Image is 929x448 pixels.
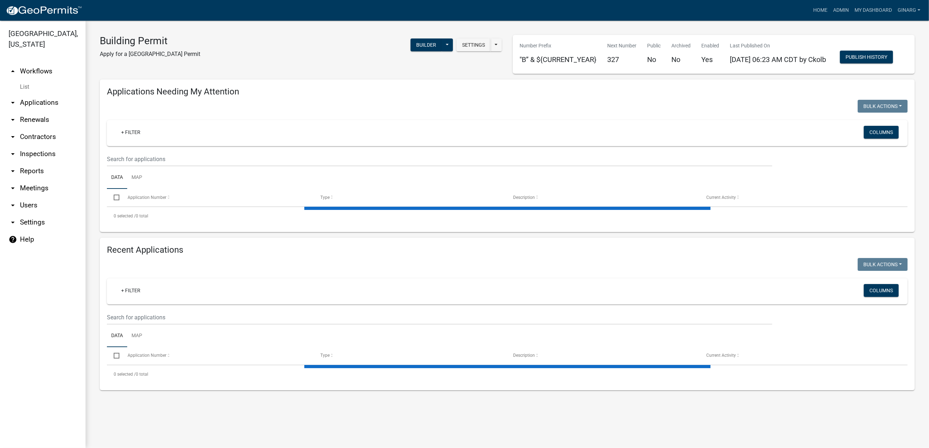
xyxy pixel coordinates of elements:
p: Enabled [702,42,719,50]
span: Application Number [128,353,166,358]
i: arrow_drop_down [9,98,17,107]
i: arrow_drop_down [9,218,17,227]
p: Archived [672,42,691,50]
button: Builder [411,38,442,51]
datatable-header-cell: Select [107,347,120,364]
div: 0 total [107,365,908,383]
a: Home [810,4,830,17]
h5: 327 [608,55,637,64]
datatable-header-cell: Type [314,347,506,364]
datatable-header-cell: Application Number [120,347,313,364]
span: [DATE] 06:23 AM CDT by Ckolb [730,55,826,64]
p: Number Prefix [520,42,597,50]
input: Search for applications [107,310,772,325]
a: Map [127,166,146,189]
button: Settings [456,38,491,51]
span: Current Activity [706,353,736,358]
datatable-header-cell: Description [506,189,699,206]
span: Description [513,353,535,358]
input: Search for applications [107,152,772,166]
i: arrow_drop_down [9,115,17,124]
span: Type [320,195,330,200]
i: arrow_drop_down [9,184,17,192]
p: Apply for a [GEOGRAPHIC_DATA] Permit [100,50,200,58]
h5: "B” & ${CURRENT_YEAR} [520,55,597,64]
span: 0 selected / [114,372,136,377]
button: Bulk Actions [858,100,908,113]
a: Admin [830,4,852,17]
h4: Applications Needing My Attention [107,87,908,97]
i: arrow_drop_up [9,67,17,76]
p: Next Number [608,42,637,50]
h3: Building Permit [100,35,200,47]
h4: Recent Applications [107,245,908,255]
datatable-header-cell: Type [314,189,506,206]
span: Description [513,195,535,200]
button: Publish History [840,51,893,63]
div: 0 total [107,207,908,225]
i: arrow_drop_down [9,201,17,210]
h5: No [672,55,691,64]
i: arrow_drop_down [9,167,17,175]
span: Application Number [128,195,166,200]
a: ginarg [895,4,923,17]
wm-modal-confirm: Workflow Publish History [840,55,893,61]
span: Type [320,353,330,358]
p: Public [647,42,661,50]
h5: Yes [702,55,719,64]
datatable-header-cell: Application Number [120,189,313,206]
span: Current Activity [706,195,736,200]
a: Data [107,166,127,189]
a: + Filter [115,284,146,297]
i: arrow_drop_down [9,133,17,141]
button: Columns [864,284,899,297]
span: 0 selected / [114,213,136,218]
i: help [9,235,17,244]
a: Map [127,325,146,347]
a: Data [107,325,127,347]
datatable-header-cell: Current Activity [700,189,892,206]
a: + Filter [115,126,146,139]
i: arrow_drop_down [9,150,17,158]
a: My Dashboard [852,4,895,17]
h5: No [647,55,661,64]
button: Columns [864,126,899,139]
datatable-header-cell: Description [506,347,699,364]
button: Bulk Actions [858,258,908,271]
datatable-header-cell: Current Activity [700,347,892,364]
p: Last Published On [730,42,826,50]
datatable-header-cell: Select [107,189,120,206]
